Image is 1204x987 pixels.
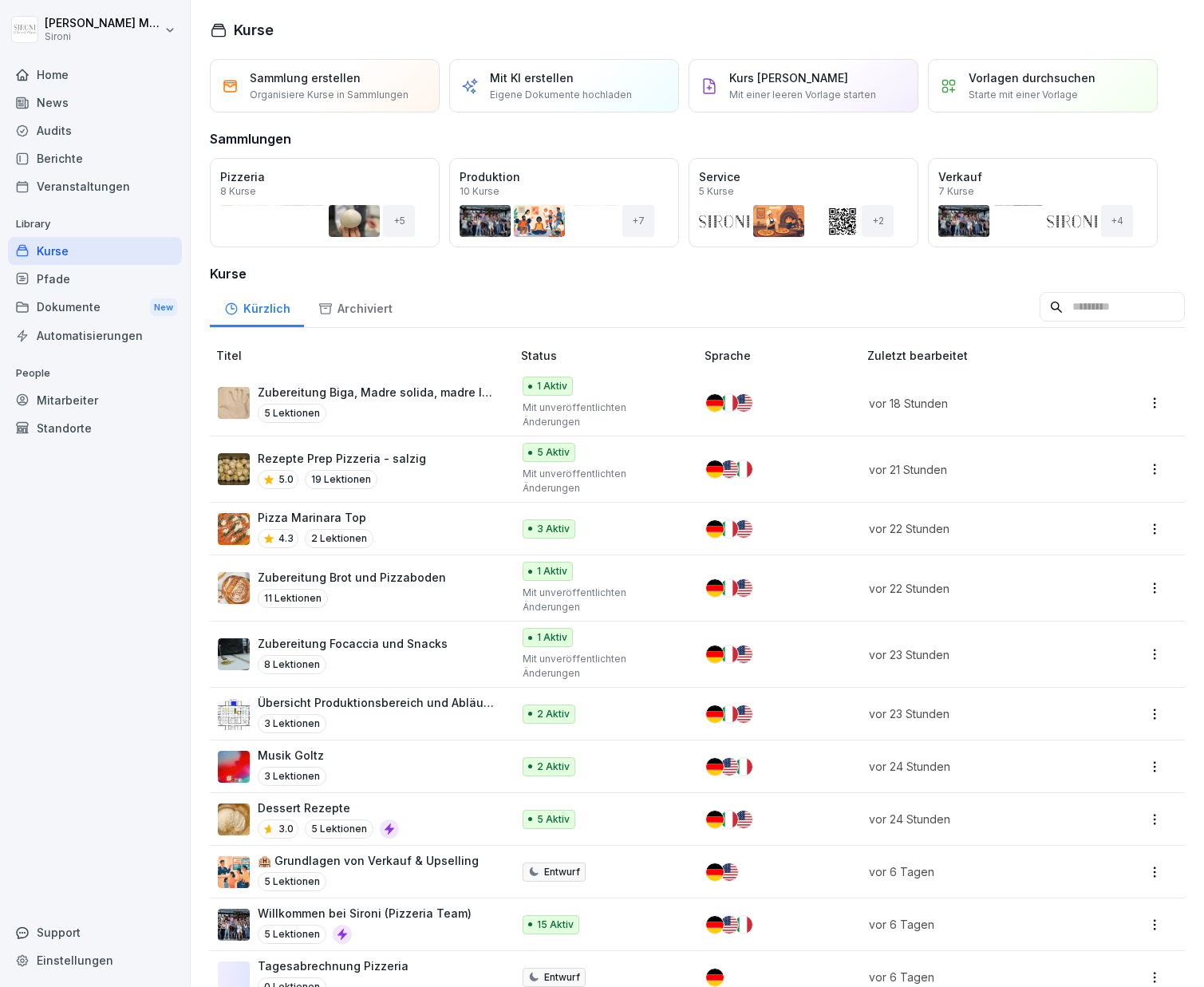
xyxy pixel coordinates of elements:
[537,379,567,393] p: 1 Aktiv
[278,531,294,546] p: 4.3
[8,61,182,89] a: Home
[250,69,361,86] p: Sammlung erstellen
[862,205,894,237] div: + 2
[869,811,1084,827] p: vor 24 Stunden
[537,812,570,827] p: 5 Aktiv
[706,394,724,412] img: de.svg
[210,264,1185,283] h3: Kurse
[305,529,373,548] p: 2 Lektionen
[869,705,1084,722] p: vor 23 Stunden
[720,916,738,934] img: us.svg
[969,69,1095,86] p: Vorlagen durchsuchen
[735,916,752,934] img: it.svg
[460,187,499,196] p: 10 Kurse
[8,946,182,974] a: Einstellungen
[537,760,570,774] p: 2 Aktiv
[258,872,326,891] p: 5 Lektionen
[735,811,752,828] img: us.svg
[8,918,182,946] div: Support
[969,88,1078,102] p: Starte mit einer Vorlage
[867,347,1103,364] p: Zuletzt bearbeitet
[720,645,738,663] img: it.svg
[383,205,415,237] div: + 5
[304,286,406,327] a: Archiviert
[735,705,752,723] img: us.svg
[8,265,182,293] a: Pfade
[258,655,326,674] p: 8 Lektionen
[523,467,679,495] p: Mit unveröffentlichten Änderungen
[521,347,698,364] p: Status
[8,89,182,116] a: News
[938,187,974,196] p: 7 Kurse
[250,88,409,102] p: Organisiere Kurse in Sammlungen
[735,520,752,538] img: us.svg
[706,520,724,538] img: de.svg
[523,586,679,614] p: Mit unveröffentlichten Änderungen
[689,158,918,247] a: Service5 Kurse+2
[869,758,1084,775] p: vor 24 Stunden
[869,863,1084,880] p: vor 6 Tagen
[278,472,294,487] p: 5.0
[234,19,274,41] h1: Kurse
[8,322,182,349] a: Automatisierungen
[258,905,472,922] p: Willkommen bei Sironi (Pizzeria Team)
[869,461,1084,478] p: vor 21 Stunden
[706,969,724,986] img: de.svg
[537,564,567,578] p: 1 Aktiv
[490,88,632,102] p: Eigene Dokumente hochladen
[735,579,752,597] img: us.svg
[523,652,679,681] p: Mit unveröffentlichten Änderungen
[218,453,250,485] img: gmye01l4f1zcre5ud7hs9fxs.png
[8,172,182,200] div: Veranstaltungen
[449,158,679,247] a: Produktion10 Kurse+7
[218,856,250,888] img: a8yn40tlpli2795yia0sxgfc.png
[706,863,724,881] img: de.svg
[735,460,752,478] img: it.svg
[523,401,679,429] p: Mit unveröffentlichten Änderungen
[729,88,876,102] p: Mit einer leeren Vorlage starten
[258,569,446,586] p: Zubereitung Brot und Pizzaboden
[735,645,752,663] img: us.svg
[869,520,1084,537] p: vor 22 Stunden
[258,957,409,974] p: Tagesabrechnung Pizzeria
[622,205,654,237] div: + 7
[8,144,182,172] a: Berichte
[258,714,326,733] p: 3 Lektionen
[218,698,250,730] img: yywuv9ckt9ax3nq56adns8w7.png
[258,450,426,467] p: Rezepte Prep Pizzeria - salzig
[258,404,326,423] p: 5 Lektionen
[720,863,738,881] img: us.svg
[544,865,580,879] p: Entwurf
[258,767,326,786] p: 3 Lektionen
[258,799,399,816] p: Dessert Rezepte
[706,460,724,478] img: de.svg
[544,970,580,985] p: Entwurf
[869,646,1084,663] p: vor 23 Stunden
[218,387,250,419] img: ekvwbgorvm2ocewxw43lsusz.png
[210,129,291,148] h3: Sammlungen
[258,852,479,869] p: 🏨 Grundlagen von Verkauf & Upselling
[8,116,182,144] a: Audits
[258,925,326,944] p: 5 Lektionen
[218,513,250,545] img: jnx4cumldtmuu36vvhh5e6s9.png
[537,707,570,721] p: 2 Aktiv
[258,509,373,526] p: Pizza Marinara Top
[537,918,574,932] p: 15 Aktiv
[45,31,161,42] p: Sironi
[278,822,294,836] p: 3.0
[720,579,738,597] img: it.svg
[720,811,738,828] img: it.svg
[8,386,182,414] a: Mitarbeiter
[8,237,182,265] a: Kurse
[706,645,724,663] img: de.svg
[258,694,495,711] p: Übersicht Produktionsbereich und Abläufe
[258,747,326,764] p: Musik Goltz
[305,819,373,839] p: 5 Lektionen
[258,589,328,608] p: 11 Lektionen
